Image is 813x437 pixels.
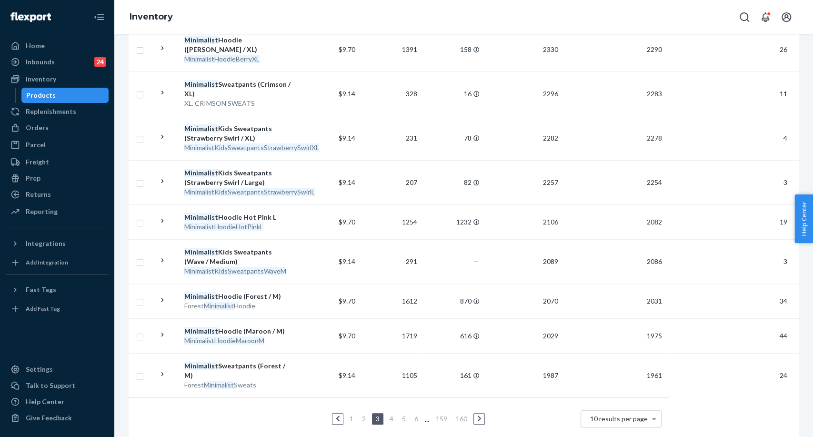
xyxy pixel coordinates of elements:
[642,45,665,53] span: 2290
[642,134,665,142] span: 2278
[26,258,68,266] div: Add Integration
[184,248,218,256] em: Minimalist
[184,99,293,108] div: XL. CRIMSON SWEATS
[539,90,562,98] span: 2296
[26,140,46,150] div: Parcel
[184,188,315,196] em: MinimalistKidsSweatpantsStrawberrySwirlL
[412,415,420,423] a: Page 6
[642,257,665,265] span: 2086
[6,104,109,119] a: Replenishments
[338,90,355,98] span: $9.14
[26,91,56,100] div: Products
[338,257,355,265] span: $9.14
[359,204,421,239] td: 1254
[359,318,421,353] td: 1719
[780,178,791,186] span: 3
[359,116,421,160] td: 231
[776,45,791,53] span: 26
[539,332,562,340] span: 2029
[6,362,109,377] a: Settings
[184,36,218,44] em: Minimalist
[26,107,76,116] div: Replenishments
[360,415,368,423] a: Page 2
[6,54,109,70] a: Inbounds24
[26,305,60,313] div: Add Fast Tag
[184,336,264,345] em: MinimalistHoodieMaroonM
[6,38,109,53] a: Home
[184,80,293,99] div: Sweatpants (Crimson / XL)
[26,239,66,248] div: Integrations
[539,178,562,186] span: 2257
[6,204,109,219] a: Reporting
[642,332,665,340] span: 1975
[421,353,483,397] td: 161
[26,123,49,132] div: Orders
[338,218,355,226] span: $9.70
[421,160,483,204] td: 82
[21,88,109,103] a: Products
[794,194,813,243] button: Help Center
[421,116,483,160] td: 78
[756,8,775,27] button: Open notifications
[434,415,449,423] a: Page 159
[26,381,75,390] div: Talk to Support
[539,218,562,226] span: 2106
[642,297,665,305] span: 2031
[184,247,293,266] div: Kids Sweatpants (Wave / Medium)
[735,8,754,27] button: Open Search Box
[421,284,483,318] td: 870
[90,8,109,27] button: Close Navigation
[6,236,109,251] button: Integrations
[424,413,430,425] li: ...
[642,178,665,186] span: 2254
[94,57,106,67] div: 24
[6,378,109,393] button: Talk to Support
[776,90,791,98] span: 11
[359,353,421,397] td: 1105
[184,80,218,88] em: Minimalist
[776,332,791,340] span: 44
[776,371,791,379] span: 24
[359,160,421,204] td: 207
[6,171,109,186] a: Prep
[780,134,791,142] span: 4
[184,213,293,222] div: Hoodie Hot Pink L
[184,267,286,275] em: MinimalistKidsSweatpantsWaveM
[6,282,109,297] button: Fast Tags
[539,134,562,142] span: 2282
[184,292,293,301] div: Hoodie (Forest / M)
[184,327,218,335] em: Minimalist
[204,302,234,310] em: Minimalist
[184,169,218,177] em: Minimalist
[26,285,56,295] div: Fast Tags
[780,257,791,265] span: 3
[359,27,421,71] td: 1391
[642,218,665,226] span: 2082
[400,415,408,423] a: Page 5
[6,137,109,152] a: Parcel
[374,415,381,423] a: Page 3 is your current page
[776,297,791,305] span: 34
[184,301,293,311] div: Forest Hoodie
[6,410,109,426] button: Give Feedback
[26,157,49,167] div: Freight
[776,218,791,226] span: 19
[26,207,58,216] div: Reporting
[539,297,562,305] span: 2070
[539,371,562,379] span: 1987
[6,187,109,202] a: Returns
[473,257,479,265] span: —
[26,413,72,423] div: Give Feedback
[338,134,355,142] span: $9.14
[184,213,218,221] em: Minimalist
[777,8,796,27] button: Open account menu
[421,27,483,71] td: 158
[338,297,355,305] span: $9.70
[122,3,181,31] ol: breadcrumbs
[6,71,109,87] a: Inventory
[26,41,45,51] div: Home
[26,74,56,84] div: Inventory
[184,361,293,380] div: Sweatpants (Forest / M)
[338,371,355,379] span: $9.14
